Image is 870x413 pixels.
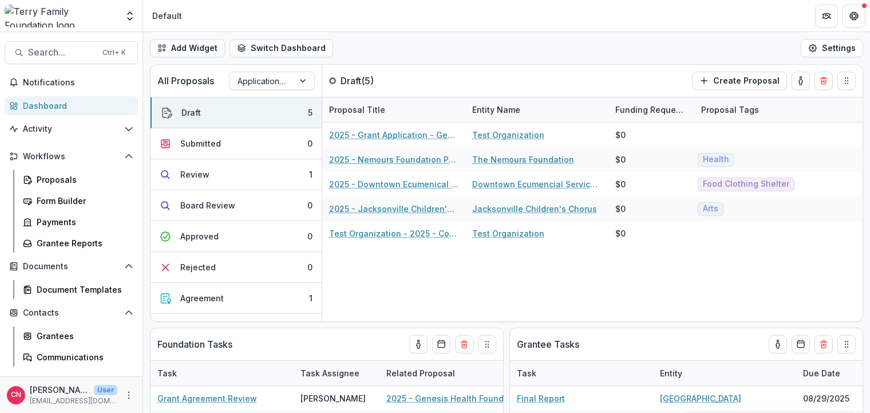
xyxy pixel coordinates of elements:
a: Grantee Reports [18,234,138,253]
div: 0 [307,261,313,273]
div: Payments [37,216,129,228]
div: Communications [37,351,129,363]
p: [EMAIL_ADDRESS][DOMAIN_NAME] [30,396,117,406]
p: Foundation Tasks [157,337,232,351]
div: Proposal Title [322,97,465,122]
div: Review [180,168,209,180]
a: The Nemours Foundation [472,154,574,166]
a: Form Builder [18,191,138,210]
span: Health [703,155,729,164]
div: Grantees [37,330,129,342]
div: Task [510,367,543,379]
div: 1 [309,292,313,304]
button: Add Widget [150,39,225,57]
span: Data & Reporting [23,376,120,386]
div: Document Templates [37,284,129,296]
a: 2025 - Grant Application - General Operating Support [329,129,458,141]
div: 0 [307,230,313,242]
div: Task Assignee [294,361,379,386]
span: Notifications [23,78,133,88]
a: Test Organization - 2025 - Communication Guidelines [329,227,458,239]
div: [PERSON_NAME] [300,392,366,404]
button: Review1 [151,159,322,190]
a: Document Templates [18,280,138,299]
button: Search... [5,41,138,64]
span: Arts [703,204,718,214]
div: Carol Nieves [11,391,21,399]
a: Downtown Ecumencial Services Council [472,178,602,190]
button: Calendar [792,335,810,353]
div: Task [151,361,294,386]
button: Open Workflows [5,147,138,166]
button: Notifications [5,73,138,92]
button: Delete card [814,72,833,90]
div: 1 [309,168,313,180]
p: [PERSON_NAME] [30,384,89,396]
a: Communications [18,348,138,367]
button: Draft5 [151,97,322,128]
button: Drag [837,72,856,90]
div: Task [151,367,184,379]
button: Open Contacts [5,304,138,322]
div: Default [152,10,182,22]
div: Ctrl + K [100,46,128,59]
p: User [94,385,117,395]
button: More [122,388,136,402]
a: Proposals [18,170,138,189]
button: Create Proposal [692,72,787,90]
div: $0 [615,129,626,141]
div: Due Date [796,367,847,379]
p: All Proposals [157,74,214,88]
div: 0 [307,137,313,150]
span: Workflows [23,152,120,162]
div: Funding Requested [608,104,694,116]
div: Related Proposal [379,367,462,379]
div: 0 [307,199,313,211]
div: Task [510,361,653,386]
button: Drag [837,335,856,353]
div: Funding Requested [608,97,694,122]
span: Food Clothing Shelter [703,179,789,189]
div: Proposal Tags [694,97,837,122]
button: Delete card [814,335,833,353]
div: Entity [653,361,796,386]
div: Submitted [180,137,221,150]
button: Switch Dashboard [230,39,333,57]
button: toggle-assigned-to-me [792,72,810,90]
div: Entity [653,367,689,379]
button: Get Help [843,5,865,27]
button: Open Data & Reporting [5,371,138,390]
div: Draft [181,107,201,119]
button: toggle-assigned-to-me [769,335,787,353]
a: 2025 - Nemours Foundation Pediatric Pulmonolgy Fellowship Grant Application - Endowment [329,154,458,166]
a: Grant Agreement Review [157,392,257,404]
a: Final Report [517,392,565,404]
span: Documents [23,262,120,272]
div: Proposal Tags [694,104,766,116]
span: Search... [28,47,96,58]
div: Approved [180,230,219,242]
a: Test Organization [472,129,544,141]
div: Grantee Reports [37,237,129,249]
button: Submitted0 [151,128,322,159]
a: Test Organization [472,227,544,239]
button: toggle-assigned-to-me [409,335,428,353]
a: 2025 - Genesis Health Foundation - Program or Project [386,392,516,404]
div: Proposals [37,174,129,186]
button: Open Activity [5,120,138,138]
p: Draft ( 5 ) [341,74,426,88]
div: Form Builder [37,195,129,207]
div: Entity Name [465,104,527,116]
button: Calendar [432,335,450,353]
button: Open Documents [5,257,138,276]
button: Partners [815,5,838,27]
a: Jacksonville Children's Chorus [472,203,597,215]
button: Drag [478,335,496,353]
div: Agreement [180,292,224,304]
div: Task Assignee [294,367,366,379]
button: Board Review0 [151,190,322,221]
